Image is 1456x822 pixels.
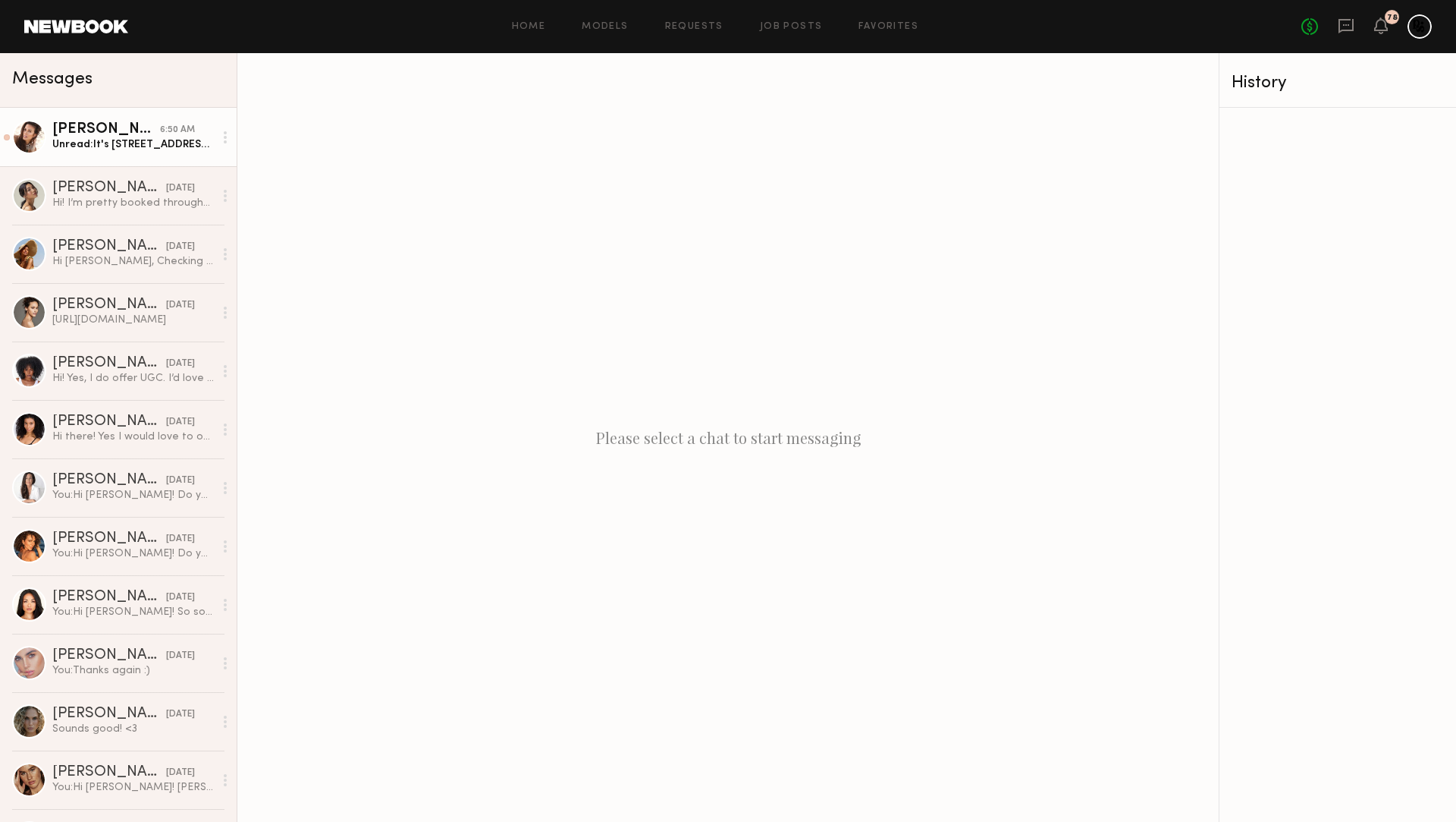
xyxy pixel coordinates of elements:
[52,414,166,430] div: [PERSON_NAME]
[52,605,214,619] div: You: Hi [PERSON_NAME]! So sorry to do this! I spoke with the brand and I hadn't realized that for...
[166,240,195,254] div: [DATE]
[1232,74,1444,92] div: History
[52,298,166,313] div: [PERSON_NAME]
[512,22,546,32] a: Home
[52,780,214,795] div: You: Hi [PERSON_NAME]! [PERSON_NAME] here from prettySOCIAL :) We'd love to work with you on some...
[665,22,723,32] a: Requests
[166,591,195,605] div: [DATE]
[760,22,823,32] a: Job Posts
[52,254,214,269] div: Hi [PERSON_NAME], Checking in see you have more content I can help you with. Thank you Rose
[166,474,195,488] div: [DATE]
[858,22,918,32] a: Favorites
[52,488,214,502] div: You: Hi [PERSON_NAME]! Do you offer any type of UGC?
[52,707,166,722] div: [PERSON_NAME]
[52,122,160,137] div: [PERSON_NAME]
[166,298,195,313] div: [DATE]
[1387,14,1398,22] div: 78
[166,649,195,663] div: [DATE]
[52,590,166,605] div: [PERSON_NAME]
[160,123,195,137] div: 6:50 AM
[52,196,214,210] div: Hi! I’m pretty booked throughout September except for the 22nd-25th!
[52,663,214,678] div: You: Thanks again :)
[52,531,166,546] div: [PERSON_NAME]
[582,22,628,32] a: Models
[52,722,214,736] div: Sounds good! <3
[166,532,195,546] div: [DATE]
[52,356,166,371] div: [PERSON_NAME]
[52,546,214,561] div: You: Hi [PERSON_NAME]! Do you offer any type of UGC?
[52,473,166,488] div: [PERSON_NAME]
[52,371,214,386] div: Hi! Yes, I do offer UGC. I’d love to hear more about what you’re looking for.
[166,766,195,780] div: [DATE]
[52,765,166,780] div: [PERSON_NAME]
[52,430,214,444] div: Hi there! Yes I would love to offer UGC. I don’t have much experience but I’m willing : )
[12,71,93,88] span: Messages
[52,181,166,196] div: [PERSON_NAME]
[166,707,195,722] div: [DATE]
[166,357,195,371] div: [DATE]
[52,137,214,152] div: Unread: It's [STREET_ADDRESS]. Excited to work with you as well!
[52,648,166,663] div: [PERSON_NAME]
[237,53,1219,822] div: Please select a chat to start messaging
[52,239,166,254] div: [PERSON_NAME]
[166,181,195,196] div: [DATE]
[166,415,195,430] div: [DATE]
[52,313,214,327] div: [URL][DOMAIN_NAME]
